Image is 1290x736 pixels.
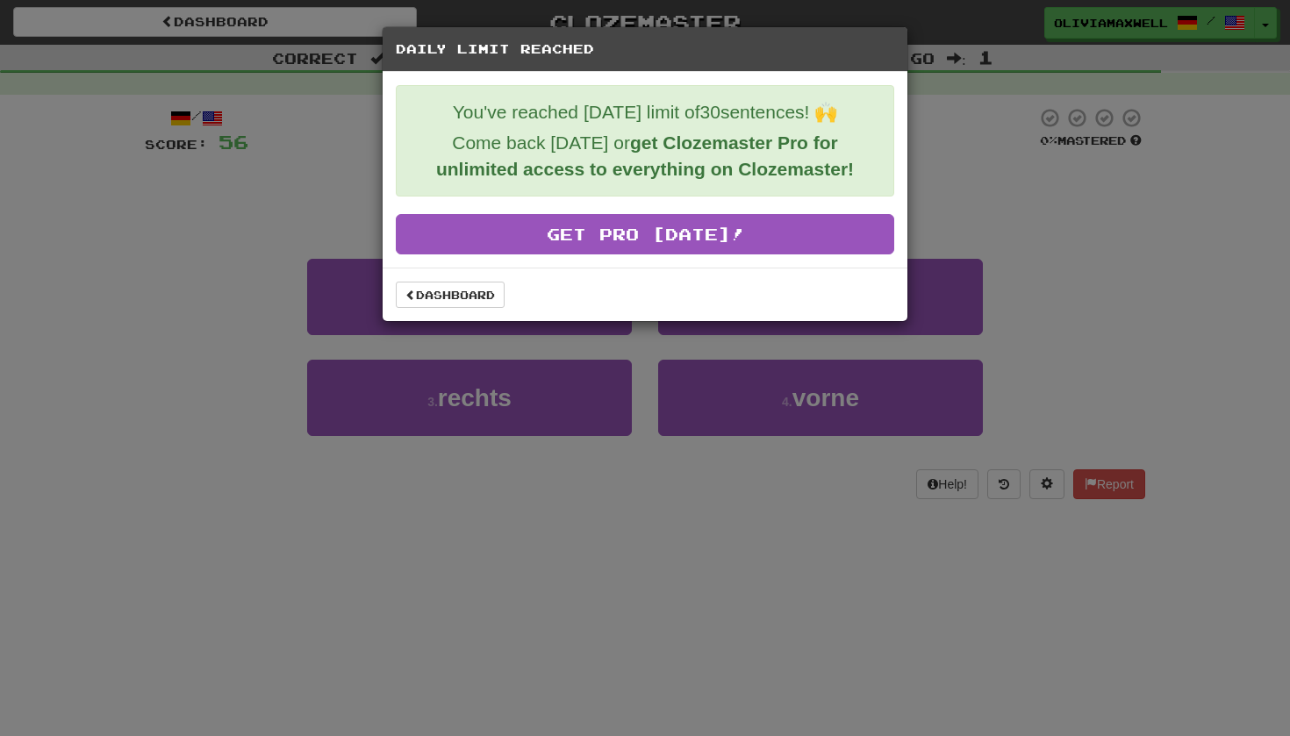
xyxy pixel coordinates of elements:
a: Get Pro [DATE]! [396,214,894,254]
p: You've reached [DATE] limit of 30 sentences! 🙌 [410,99,880,125]
h5: Daily Limit Reached [396,40,894,58]
p: Come back [DATE] or [410,130,880,182]
strong: get Clozemaster Pro for unlimited access to everything on Clozemaster! [436,132,854,179]
a: Dashboard [396,282,505,308]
